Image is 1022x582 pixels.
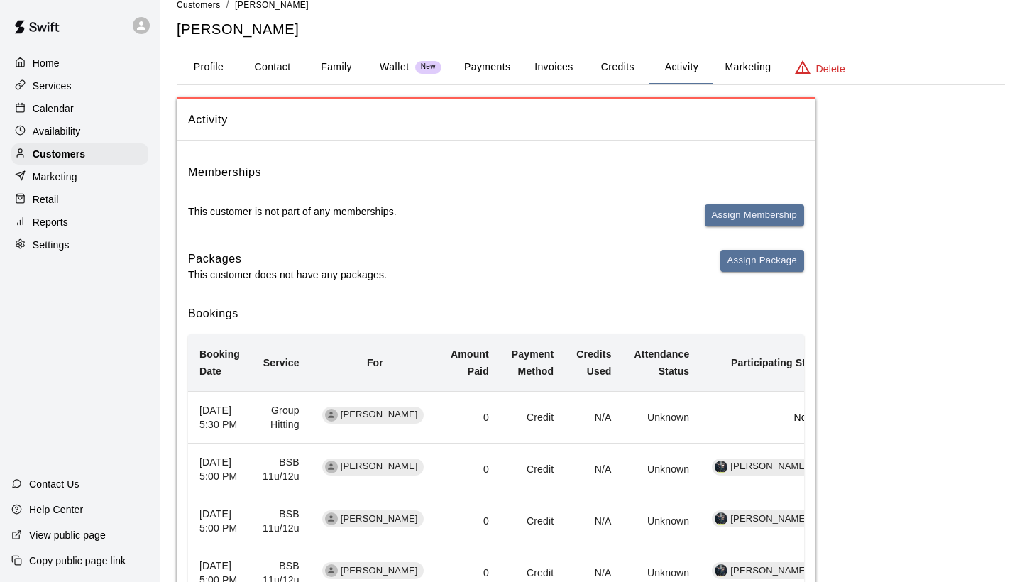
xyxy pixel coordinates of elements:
[439,391,500,443] td: 0
[715,461,727,473] img: Alec Smith
[188,111,804,129] span: Activity
[29,528,106,542] p: View public page
[325,461,338,473] div: Favian Vega
[715,512,727,525] img: Alec Smith
[623,391,701,443] td: Unknown
[565,391,622,443] td: N/A
[731,357,818,368] b: Participating Staff
[11,234,148,256] a: Settings
[188,163,261,182] h6: Memberships
[325,564,338,577] div: Favian Vega
[565,495,622,547] td: N/A
[712,459,813,476] div: Alec Smith[PERSON_NAME]
[712,562,813,579] div: Alec Smith[PERSON_NAME]
[251,444,311,495] td: BSB 11u/12u
[439,495,500,547] td: 0
[586,50,649,84] button: Credits
[33,101,74,116] p: Calendar
[251,391,311,443] td: Group Hitting
[11,212,148,233] a: Reports
[335,512,424,526] span: [PERSON_NAME]
[816,62,845,76] p: Delete
[11,166,148,187] a: Marketing
[500,444,565,495] td: Credit
[522,50,586,84] button: Invoices
[713,50,782,84] button: Marketing
[11,189,148,210] a: Retail
[720,250,804,272] button: Assign Package
[451,348,489,377] b: Amount Paid
[500,391,565,443] td: Credit
[415,62,441,72] span: New
[725,564,813,578] span: [PERSON_NAME]
[33,56,60,70] p: Home
[634,348,690,377] b: Attendance Status
[380,60,410,75] p: Wallet
[649,50,713,84] button: Activity
[11,53,148,74] a: Home
[188,204,397,219] p: This customer is not part of any memberships.
[33,215,68,229] p: Reports
[188,304,804,323] h6: Bookings
[325,409,338,422] div: Favian Vega
[325,512,338,525] div: Favian Vega
[29,554,126,568] p: Copy public page link
[500,495,565,547] td: Credit
[188,495,251,547] th: [DATE] 5:00 PM
[453,50,522,84] button: Payments
[11,98,148,119] a: Calendar
[29,503,83,517] p: Help Center
[576,348,611,377] b: Credits Used
[439,444,500,495] td: 0
[33,238,70,252] p: Settings
[188,444,251,495] th: [DATE] 5:00 PM
[712,410,818,424] p: None
[177,50,241,84] button: Profile
[188,250,387,268] h6: Packages
[33,147,85,161] p: Customers
[11,75,148,97] a: Services
[188,391,251,443] th: [DATE] 5:30 PM
[715,564,727,577] img: Alec Smith
[512,348,554,377] b: Payment Method
[199,348,240,377] b: Booking Date
[33,170,77,184] p: Marketing
[188,268,387,282] p: This customer does not have any packages.
[367,357,383,368] b: For
[263,357,300,368] b: Service
[623,495,701,547] td: Unknown
[705,204,804,226] button: Assign Membership
[623,444,701,495] td: Unknown
[725,460,813,473] span: [PERSON_NAME]
[712,510,813,527] div: Alec Smith[PERSON_NAME]
[11,121,148,142] a: Availability
[177,20,1005,39] h5: [PERSON_NAME]
[29,477,79,491] p: Contact Us
[335,408,424,422] span: [PERSON_NAME]
[11,143,148,165] a: Customers
[251,495,311,547] td: BSB 11u/12u
[304,50,368,84] button: Family
[33,124,81,138] p: Availability
[335,564,424,578] span: [PERSON_NAME]
[335,460,424,473] span: [PERSON_NAME]
[565,444,622,495] td: N/A
[725,512,813,526] span: [PERSON_NAME]
[177,50,1005,84] div: basic tabs example
[33,79,72,93] p: Services
[241,50,304,84] button: Contact
[33,192,59,207] p: Retail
